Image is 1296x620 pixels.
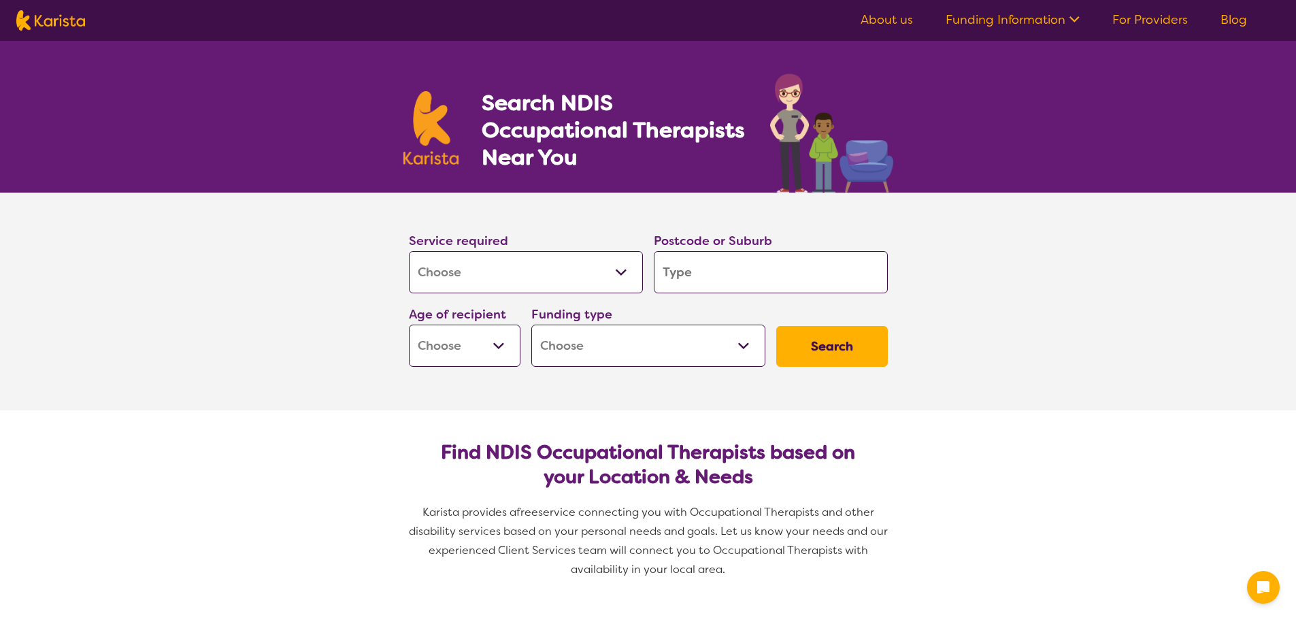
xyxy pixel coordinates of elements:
[422,505,516,519] span: Karista provides a
[654,233,772,249] label: Postcode or Suburb
[482,89,746,171] h1: Search NDIS Occupational Therapists Near You
[16,10,85,31] img: Karista logo
[1112,12,1188,28] a: For Providers
[420,440,877,489] h2: Find NDIS Occupational Therapists based on your Location & Needs
[516,505,538,519] span: free
[409,306,506,323] label: Age of recipient
[409,505,891,576] span: service connecting you with Occupational Therapists and other disability services based on your p...
[409,233,508,249] label: Service required
[403,91,459,165] img: Karista logo
[861,12,913,28] a: About us
[654,251,888,293] input: Type
[1220,12,1247,28] a: Blog
[776,326,888,367] button: Search
[531,306,612,323] label: Funding type
[770,74,893,193] img: occupational-therapy
[946,12,1080,28] a: Funding Information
